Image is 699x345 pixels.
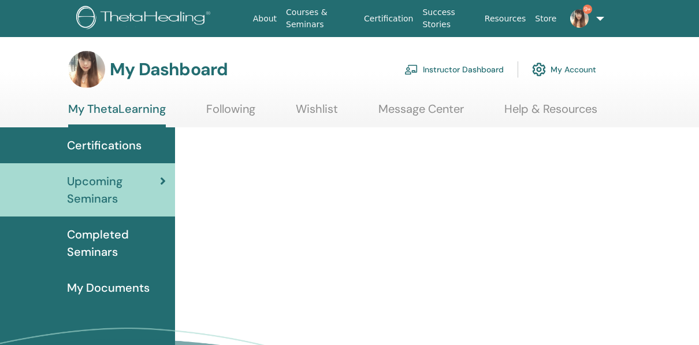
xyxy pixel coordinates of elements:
[418,2,479,35] a: Success Stories
[248,8,281,30] a: About
[281,2,359,35] a: Courses & Seminars
[504,102,597,124] a: Help & Resources
[404,64,418,75] img: chalkboard-teacher.svg
[532,57,596,82] a: My Account
[532,60,546,79] img: cog.svg
[570,9,589,28] img: default.png
[359,8,418,30] a: Certification
[67,279,150,296] span: My Documents
[206,102,255,124] a: Following
[68,51,105,88] img: default.png
[480,8,531,30] a: Resources
[76,6,214,32] img: logo.png
[530,8,561,30] a: Store
[67,137,142,154] span: Certifications
[68,102,166,127] a: My ThetaLearning
[110,59,228,80] h3: My Dashboard
[583,5,592,14] span: 9+
[404,57,504,82] a: Instructor Dashboard
[67,226,166,260] span: Completed Seminars
[296,102,338,124] a: Wishlist
[67,172,160,207] span: Upcoming Seminars
[378,102,464,124] a: Message Center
